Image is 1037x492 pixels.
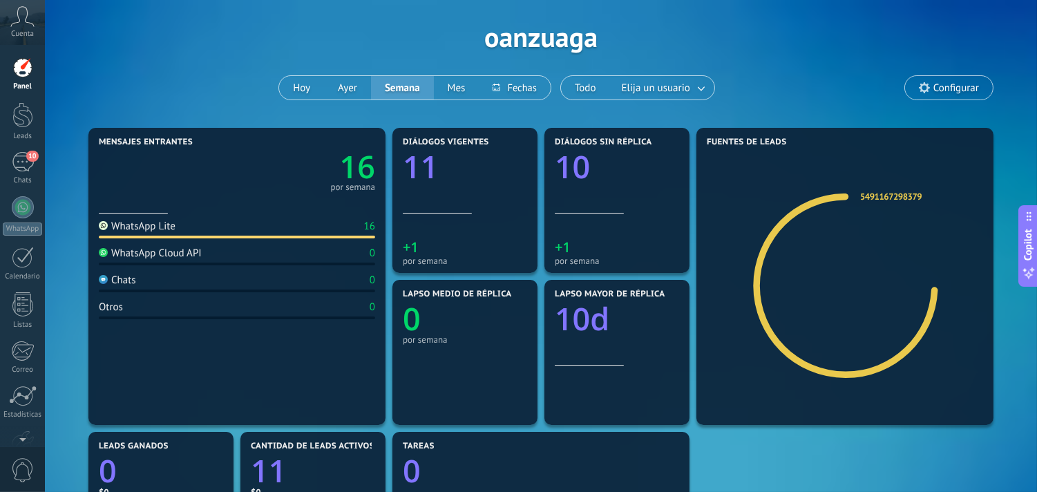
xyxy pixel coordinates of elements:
[403,298,421,340] text: 0
[619,79,693,97] span: Elija un usuario
[251,450,375,492] a: 11
[251,442,374,451] span: Cantidad de leads activos
[99,247,202,260] div: WhatsApp Cloud API
[555,138,652,147] span: Diálogos sin réplica
[3,410,43,419] div: Estadísticas
[479,76,550,100] button: Fechas
[561,76,610,100] button: Todo
[610,76,714,100] button: Elija un usuario
[555,238,571,256] text: +1
[3,132,43,141] div: Leads
[99,442,169,451] span: Leads ganados
[370,301,375,314] div: 0
[371,76,434,100] button: Semana
[251,450,286,492] text: 11
[403,442,435,451] span: Tareas
[3,366,43,375] div: Correo
[403,450,679,492] a: 0
[99,248,108,257] img: WhatsApp Cloud API
[860,191,922,202] a: 5491167298379
[1022,229,1036,261] span: Copilot
[370,247,375,260] div: 0
[555,298,609,340] text: 10d
[403,256,527,266] div: por semana
[330,184,375,191] div: por semana
[403,334,527,345] div: por semana
[99,274,136,287] div: Chats
[3,272,43,281] div: Calendario
[99,138,193,147] span: Mensajes entrantes
[555,146,590,188] text: 10
[99,221,108,230] img: WhatsApp Lite
[340,146,375,188] text: 16
[99,301,123,314] div: Otros
[3,321,43,330] div: Listas
[3,176,43,185] div: Chats
[3,223,42,236] div: WhatsApp
[555,290,665,299] span: Lapso mayor de réplica
[99,220,175,233] div: WhatsApp Lite
[555,256,679,266] div: por semana
[324,76,371,100] button: Ayer
[99,450,223,492] a: 0
[3,82,43,91] div: Panel
[403,138,489,147] span: Diálogos vigentes
[403,290,512,299] span: Lapso medio de réplica
[370,274,375,287] div: 0
[403,450,421,492] text: 0
[434,76,479,100] button: Mes
[364,220,375,233] div: 16
[99,275,108,284] img: Chats
[237,146,375,188] a: 16
[403,146,438,188] text: 11
[279,76,324,100] button: Hoy
[403,238,419,256] text: +1
[11,30,34,39] span: Cuenta
[99,450,117,492] text: 0
[933,82,979,94] span: Configurar
[555,298,679,340] a: 10d
[707,138,787,147] span: Fuentes de leads
[26,151,38,162] span: 10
